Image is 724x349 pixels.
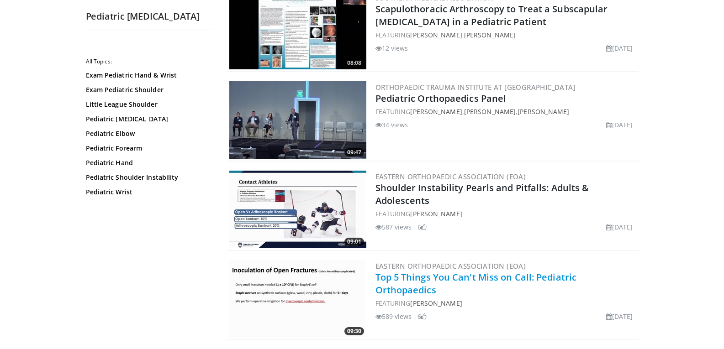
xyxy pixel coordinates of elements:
[375,271,577,296] a: Top 5 Things You Can't Miss on Call: Pediatric Orthopaedics
[375,30,637,40] div: FEATURING
[86,188,209,197] a: Pediatric Wrist
[410,31,516,39] a: [PERSON_NAME] [PERSON_NAME]
[86,158,209,167] a: Pediatric Hand
[344,238,364,246] span: 09:01
[375,120,408,130] li: 34 views
[229,81,366,159] a: 09:47
[229,260,366,338] img: 93f04fcd-8d42-4867-95e9-94b00ab104f5.300x170_q85_crop-smart_upscale.jpg
[375,182,589,207] a: Shoulder Instability Pearls and Pitfalls: Adults & Adolescents
[86,129,209,138] a: Pediatric Elbow
[344,327,364,335] span: 09:30
[417,312,427,321] li: 6
[417,222,427,232] li: 6
[229,171,366,248] img: 9cd7e756-2450-4a04-86b9-9a0b7f336095.300x170_q85_crop-smart_upscale.jpg
[606,43,633,53] li: [DATE]
[375,261,526,271] a: Eastern Orthopaedic Association (EOA)
[375,312,412,321] li: 589 views
[375,92,507,104] a: Pediatric Orthopaedics Panel
[86,10,214,22] h2: Pediatric [MEDICAL_DATA]
[375,107,637,116] div: FEATURING , ,
[344,59,364,67] span: 08:08
[86,71,209,80] a: Exam Pediatric Hand & Wrist
[375,298,637,308] div: FEATURING
[375,172,526,181] a: Eastern Orthopaedic Association (EOA)
[410,299,462,307] a: [PERSON_NAME]
[375,3,608,28] a: Scapulothoracic Arthroscopy to Treat a Subscapular [MEDICAL_DATA] in a Pediatric Patient
[410,209,462,218] a: [PERSON_NAME]
[606,312,633,321] li: [DATE]
[464,107,516,116] a: [PERSON_NAME]
[375,222,412,232] li: 587 views
[86,58,211,65] h2: All Topics:
[86,85,209,94] a: Exam Pediatric Shoulder
[229,81,366,159] img: 729893d6-c4a7-4119-8c25-580d5a054601.300x170_q85_crop-smart_upscale.jpg
[375,83,576,92] a: Orthopaedic Trauma Institute at [GEOGRAPHIC_DATA]
[86,100,209,109] a: Little League Shoulder
[344,148,364,156] span: 09:47
[375,43,408,53] li: 12 views
[606,120,633,130] li: [DATE]
[86,173,209,182] a: Pediatric Shoulder Instability
[518,107,569,116] a: [PERSON_NAME]
[375,209,637,219] div: FEATURING
[229,260,366,338] a: 09:30
[86,115,209,124] a: Pediatric [MEDICAL_DATA]
[606,222,633,232] li: [DATE]
[229,171,366,248] a: 09:01
[410,107,462,116] a: [PERSON_NAME]
[86,144,209,153] a: Pediatric Forearm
